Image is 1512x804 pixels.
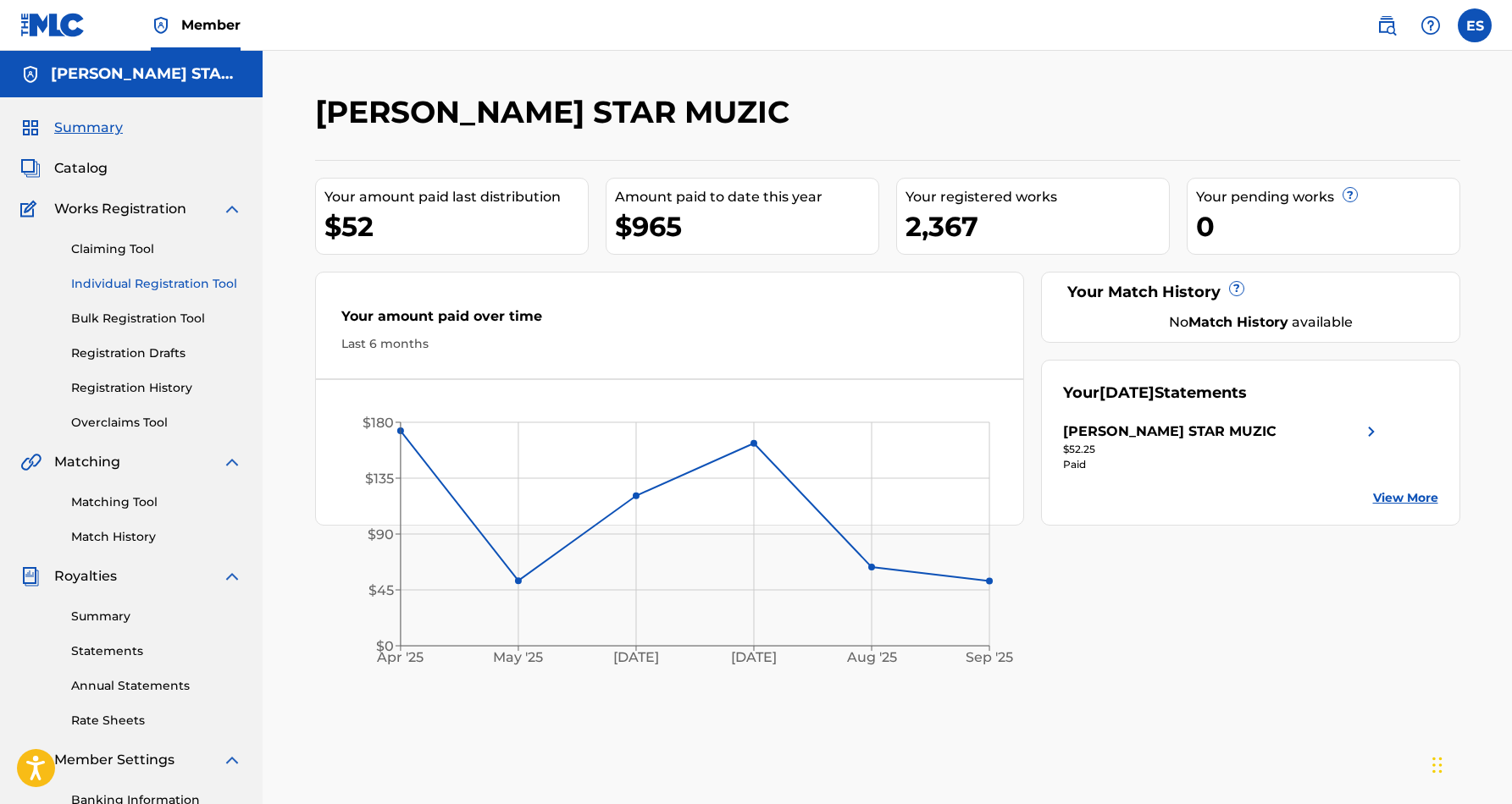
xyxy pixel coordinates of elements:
div: User Menu [1458,8,1492,42]
a: Matching Tool [71,493,242,511]
tspan: Apr '25 [376,650,424,666]
tspan: [DATE] [731,650,777,666]
span: Summary [54,118,123,138]
tspan: $90 [368,526,394,542]
img: Works Registration [20,199,42,219]
span: ? [1230,282,1243,295]
div: Your Match History [1063,281,1438,304]
tspan: [DATE] [613,650,659,666]
h5: SMITH STAR MUZIC [51,64,242,84]
strong: Match History [1188,314,1288,330]
span: [DATE] [1099,383,1155,402]
img: expand [222,452,242,472]
div: Last 6 months [341,335,999,353]
tspan: Sep '25 [966,650,1013,666]
tspan: Aug '25 [846,650,897,666]
img: MLC Logo [20,13,86,37]
img: Top Rightsholder [151,15,171,36]
div: Help [1414,8,1448,42]
span: Member [181,15,241,35]
a: Individual Registration Tool [71,275,242,293]
div: Paid [1063,457,1382,472]
tspan: $180 [363,415,394,431]
tspan: $45 [368,582,394,598]
a: Statements [71,642,242,660]
div: Your amount paid over time [341,306,999,335]
div: 0 [1196,207,1459,245]
a: Rate Sheets [71,712,242,730]
a: Registration History [71,379,242,397]
div: $965 [615,207,878,245]
img: search [1376,15,1397,36]
a: CatalogCatalog [20,158,108,179]
div: Drag [1432,740,1443,790]
img: Summary [20,118,41,138]
a: Annual Statements [71,677,242,695]
img: expand [222,566,242,586]
img: Member Settings [20,750,41,770]
a: Bulk Registration Tool [71,310,242,328]
img: Matching [20,452,42,472]
div: $52.25 [1063,442,1382,457]
img: expand [222,199,242,219]
span: Catalog [54,158,108,179]
div: Your registered works [906,187,1169,207]
a: Summary [71,608,242,625]
img: Accounts [20,64,41,85]
img: right chevron icon [1361,421,1382,442]
span: Matching [54,452,120,472]
div: 2,367 [906,207,1169,245]
div: $52 [324,207,588,245]
a: View More [1373,489,1438,507]
div: Your amount paid last distribution [324,187,588,207]
a: Registration Drafts [71,344,242,362]
div: Your Statements [1063,382,1247,405]
a: Match History [71,528,242,546]
a: Public Search [1370,8,1404,42]
img: Catalog [20,158,41,179]
h2: [PERSON_NAME] STAR MUZIC [315,93,798,131]
a: [PERSON_NAME] STAR MUZICright chevron icon$52.25Paid [1063,421,1382,472]
iframe: Chat Widget [1427,723,1512,804]
div: [PERSON_NAME] STAR MUZIC [1063,421,1277,442]
img: expand [222,750,242,770]
img: Royalties [20,566,41,586]
img: help [1421,15,1441,36]
tspan: May '25 [493,650,543,666]
span: Royalties [54,566,117,586]
div: Amount paid to date this year [615,187,878,207]
span: ? [1343,188,1357,201]
span: Works Registration [54,199,186,219]
a: SummarySummary [20,118,123,138]
tspan: $135 [365,471,394,487]
a: Overclaims Tool [71,414,242,432]
div: Your pending works [1196,187,1459,207]
tspan: $0 [376,638,394,654]
div: No available [1084,312,1438,333]
span: Member Settings [54,750,174,770]
a: Claiming Tool [71,240,242,258]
